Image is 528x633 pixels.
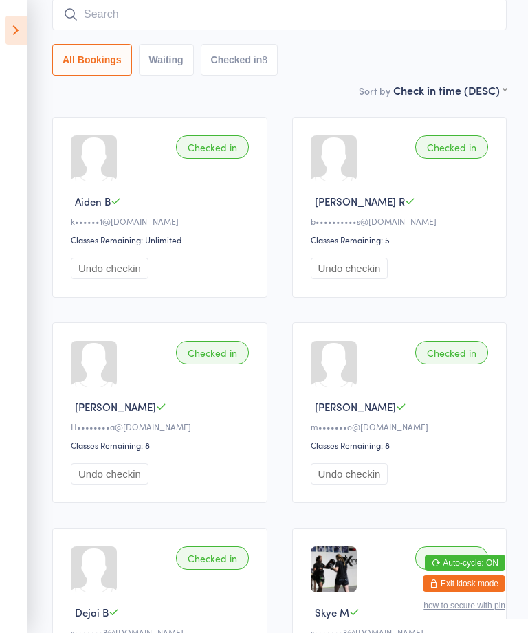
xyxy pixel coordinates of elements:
div: k••••••1@[DOMAIN_NAME] [71,215,253,227]
div: Check in time (DESC) [393,82,507,98]
span: Skye M [315,605,349,619]
div: Checked in [415,341,488,364]
span: [PERSON_NAME] R [315,194,405,208]
div: 8 [262,54,267,65]
div: Classes Remaining: 8 [71,439,253,451]
span: [PERSON_NAME] [315,399,396,414]
button: Waiting [139,44,194,76]
label: Sort by [359,84,390,98]
button: All Bookings [52,44,132,76]
div: Classes Remaining: 8 [311,439,493,451]
span: Aiden B [75,194,111,208]
div: b••••••••••s@[DOMAIN_NAME] [311,215,493,227]
button: Auto-cycle: ON [425,555,505,571]
div: Checked in [415,546,488,570]
div: Checked in [415,135,488,159]
span: Dejai B [75,605,109,619]
span: [PERSON_NAME] [75,399,156,414]
div: Checked in [176,546,249,570]
button: Undo checkin [311,258,388,279]
button: Undo checkin [71,463,148,485]
button: Checked in8 [201,44,278,76]
div: Checked in [176,341,249,364]
button: how to secure with pin [423,601,505,610]
div: m•••••••o@[DOMAIN_NAME] [311,421,493,432]
div: Classes Remaining: 5 [311,234,493,245]
div: Classes Remaining: Unlimited [71,234,253,245]
button: Undo checkin [71,258,148,279]
img: image1749600190.png [311,546,357,592]
div: Checked in [176,135,249,159]
div: H••••••••a@[DOMAIN_NAME] [71,421,253,432]
button: Undo checkin [311,463,388,485]
button: Exit kiosk mode [423,575,505,592]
